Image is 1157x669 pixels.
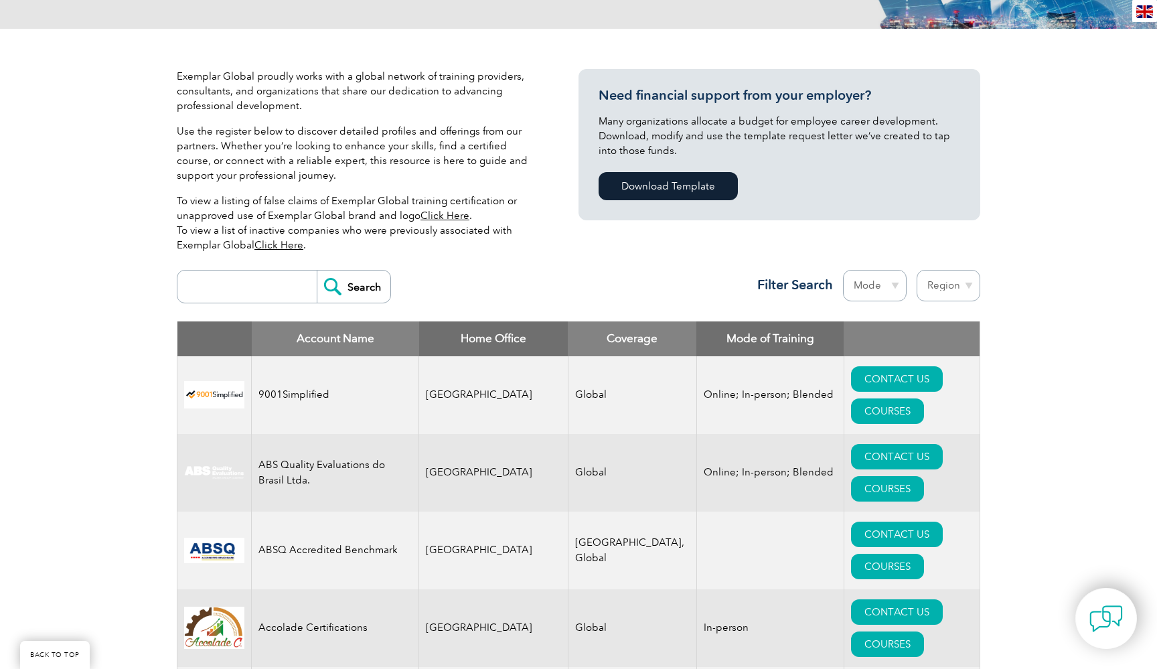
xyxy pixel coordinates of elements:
h3: Filter Search [749,277,833,293]
img: cc24547b-a6e0-e911-a812-000d3a795b83-logo.png [184,538,244,563]
a: CONTACT US [851,599,943,625]
td: Online; In-person; Blended [696,356,844,434]
td: [GEOGRAPHIC_DATA] [419,356,568,434]
a: COURSES [851,476,924,502]
a: COURSES [851,398,924,424]
img: 1a94dd1a-69dd-eb11-bacb-002248159486-logo.jpg [184,607,244,649]
a: Click Here [420,210,469,222]
img: 37c9c059-616f-eb11-a812-002248153038-logo.png [184,381,244,408]
td: ABS Quality Evaluations do Brasil Ltda. [252,434,419,512]
a: CONTACT US [851,444,943,469]
th: : activate to sort column ascending [844,321,980,356]
a: Download Template [599,172,738,200]
td: 9001Simplified [252,356,419,434]
a: COURSES [851,554,924,579]
p: Use the register below to discover detailed profiles and offerings from our partners. Whether you... [177,124,538,183]
td: Global [568,434,696,512]
a: COURSES [851,631,924,657]
a: BACK TO TOP [20,641,90,669]
th: Coverage: activate to sort column ascending [568,321,696,356]
td: Online; In-person; Blended [696,434,844,512]
td: [GEOGRAPHIC_DATA] [419,512,568,589]
p: Many organizations allocate a budget for employee career development. Download, modify and use th... [599,114,960,158]
td: [GEOGRAPHIC_DATA] [419,589,568,667]
p: To view a listing of false claims of Exemplar Global training certification or unapproved use of ... [177,194,538,252]
th: Home Office: activate to sort column ascending [419,321,568,356]
td: ABSQ Accredited Benchmark [252,512,419,589]
td: [GEOGRAPHIC_DATA], Global [568,512,696,589]
th: Mode of Training: activate to sort column ascending [696,321,844,356]
img: en [1136,5,1153,18]
img: contact-chat.png [1089,602,1123,636]
a: CONTACT US [851,522,943,547]
td: Global [568,356,696,434]
h3: Need financial support from your employer? [599,87,960,104]
td: Accolade Certifications [252,589,419,667]
a: CONTACT US [851,366,943,392]
input: Search [317,271,390,303]
th: Account Name: activate to sort column descending [252,321,419,356]
td: In-person [696,589,844,667]
a: Click Here [254,239,303,251]
p: Exemplar Global proudly works with a global network of training providers, consultants, and organ... [177,69,538,113]
td: [GEOGRAPHIC_DATA] [419,434,568,512]
td: Global [568,589,696,667]
img: c92924ac-d9bc-ea11-a814-000d3a79823d-logo.jpg [184,465,244,480]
